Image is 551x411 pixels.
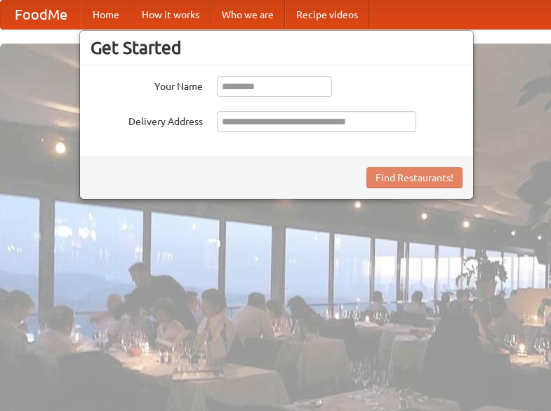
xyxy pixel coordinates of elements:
[131,1,211,29] a: How it works
[285,1,369,29] a: Recipe videos
[81,1,131,29] a: Home
[366,167,463,188] button: Find Restaurants!
[1,1,81,29] a: FoodMe
[211,1,285,29] a: Who we are
[91,111,203,129] label: Delivery Address
[91,37,463,58] h3: Get Started
[91,76,203,93] label: Your Name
